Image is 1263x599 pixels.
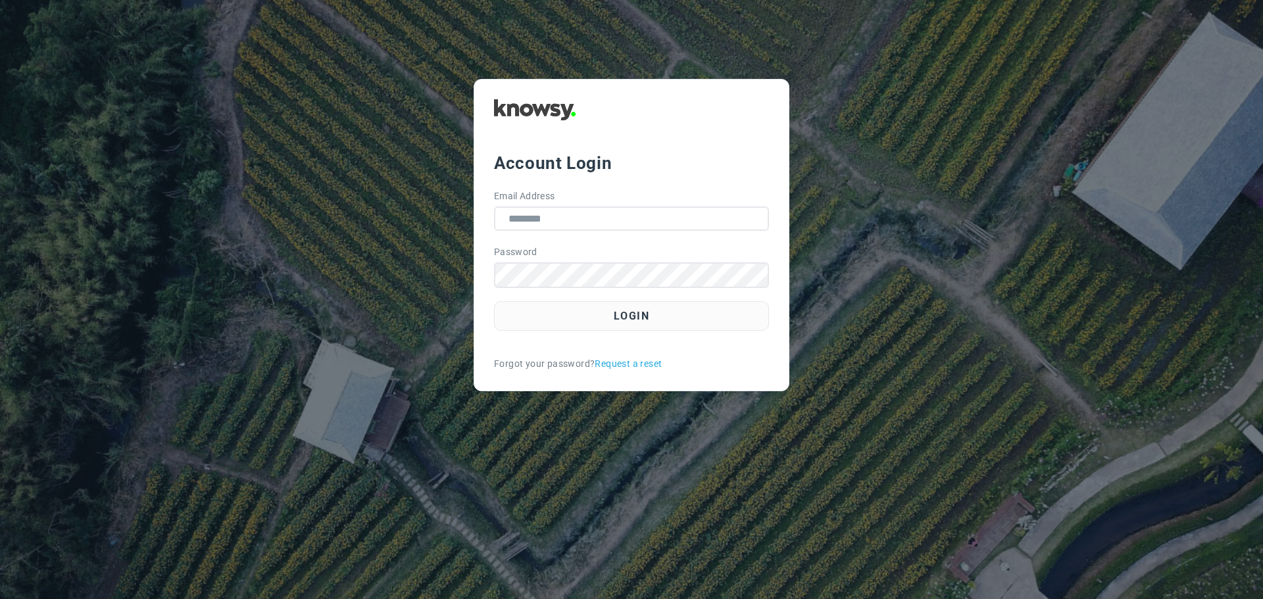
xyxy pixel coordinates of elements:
[494,151,769,175] div: Account Login
[494,245,537,259] label: Password
[494,357,769,371] div: Forgot your password?
[595,357,662,371] a: Request a reset
[494,301,769,331] button: Login
[494,189,555,203] label: Email Address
